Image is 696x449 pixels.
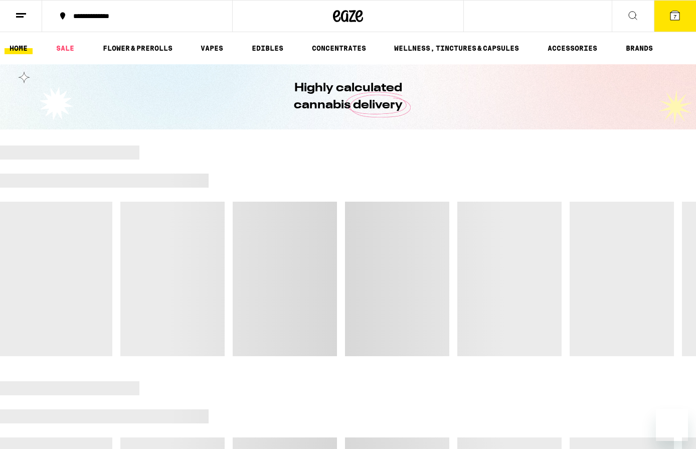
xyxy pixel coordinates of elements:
h1: Highly calculated cannabis delivery [265,80,431,114]
a: HOME [5,42,33,54]
a: CONCENTRATES [307,42,371,54]
a: ACCESSORIES [543,42,602,54]
a: EDIBLES [247,42,288,54]
a: VAPES [196,42,228,54]
iframe: Button to launch messaging window [656,409,688,441]
a: BRANDS [621,42,658,54]
a: FLOWER & PREROLLS [98,42,178,54]
a: WELLNESS, TINCTURES & CAPSULES [389,42,524,54]
button: 7 [654,1,696,32]
a: SALE [51,42,79,54]
span: 7 [673,14,676,20]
